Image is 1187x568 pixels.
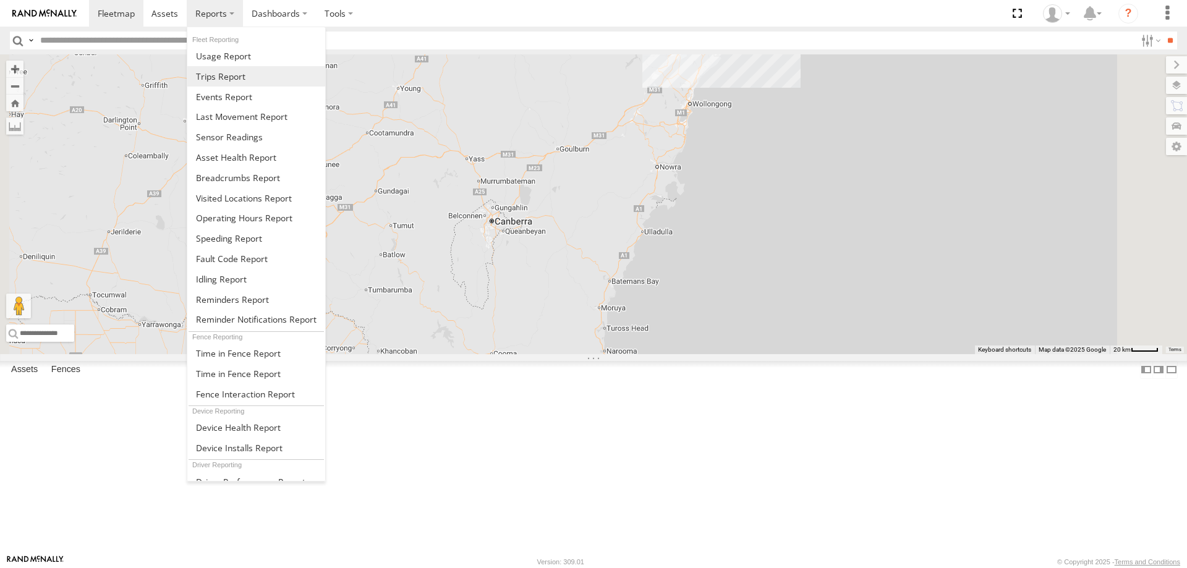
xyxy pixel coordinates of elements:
button: Zoom out [6,77,23,95]
label: Dock Summary Table to the Right [1152,361,1165,379]
label: Measure [6,117,23,135]
a: Terms and Conditions [1115,558,1180,566]
i: ? [1118,4,1138,23]
button: Zoom Home [6,95,23,111]
a: Fence Interaction Report [187,384,325,404]
a: Visit our Website [7,556,64,568]
a: Fleet Speed Report [187,228,325,248]
label: Hide Summary Table [1165,361,1178,379]
label: Fences [45,361,87,378]
img: rand-logo.svg [12,9,77,18]
button: Map scale: 20 km per 41 pixels [1110,345,1162,354]
span: Map data ©2025 Google [1039,346,1106,353]
button: Zoom in [6,61,23,77]
a: Time in Fences Report [187,343,325,363]
a: Trips Report [187,66,325,87]
a: Sensor Readings [187,127,325,147]
a: Idling Report [187,269,325,289]
span: 20 km [1113,346,1131,353]
label: Search Query [26,32,36,49]
a: Reminders Report [187,289,325,310]
label: Map Settings [1166,138,1187,155]
a: Device Health Report [187,417,325,438]
a: Driver Performance Report [187,472,325,492]
a: Fault Code Report [187,248,325,269]
a: Visited Locations Report [187,188,325,208]
label: Dock Summary Table to the Left [1140,361,1152,379]
a: Service Reminder Notifications Report [187,310,325,330]
a: Asset Health Report [187,147,325,167]
a: Device Installs Report [187,438,325,458]
a: Usage Report [187,46,325,66]
div: Muhammad Salman [1039,4,1074,23]
label: Search Filter Options [1136,32,1163,49]
a: Terms (opens in new tab) [1168,347,1181,352]
a: Time in Fences Report [187,363,325,384]
div: © Copyright 2025 - [1057,558,1180,566]
div: Version: 309.01 [537,558,584,566]
a: Breadcrumbs Report [187,167,325,188]
a: Asset Operating Hours Report [187,208,325,228]
button: Drag Pegman onto the map to open Street View [6,294,31,318]
a: Full Events Report [187,87,325,107]
label: Assets [5,361,44,378]
button: Keyboard shortcuts [978,345,1031,354]
a: Last Movement Report [187,106,325,127]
